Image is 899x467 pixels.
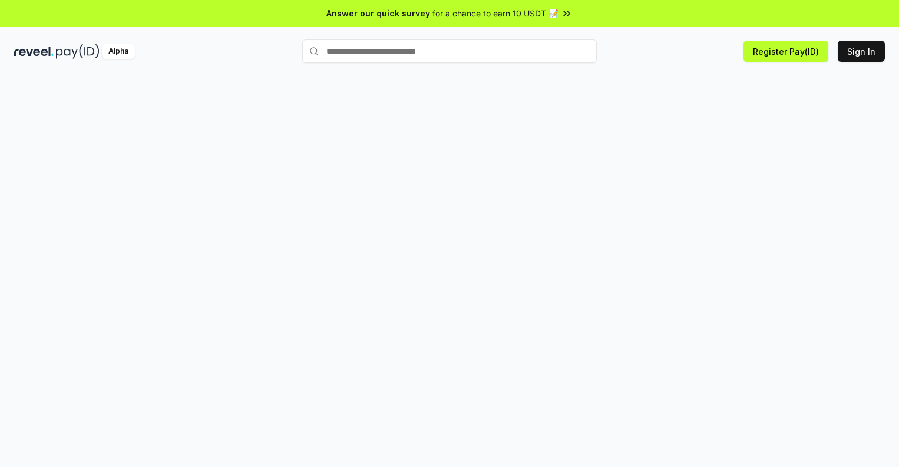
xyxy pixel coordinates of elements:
[14,44,54,59] img: reveel_dark
[432,7,558,19] span: for a chance to earn 10 USDT 📝
[838,41,885,62] button: Sign In
[56,44,100,59] img: pay_id
[102,44,135,59] div: Alpha
[326,7,430,19] span: Answer our quick survey
[743,41,828,62] button: Register Pay(ID)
